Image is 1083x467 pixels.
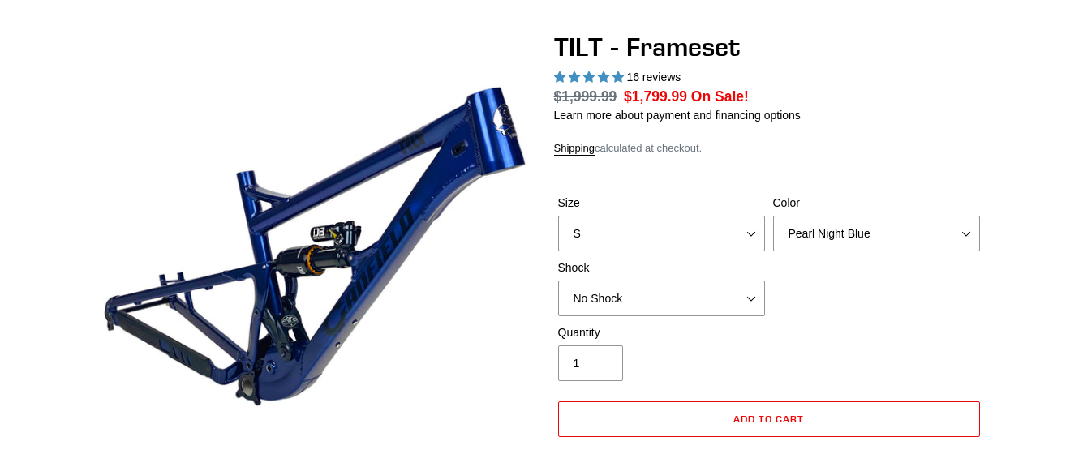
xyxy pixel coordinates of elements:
[554,140,984,156] div: calculated at checkout.
[558,259,765,276] label: Shock
[554,142,595,156] a: Shipping
[554,109,801,122] a: Learn more about payment and financing options
[554,88,617,105] s: $1,999.99
[558,401,980,437] button: Add to cart
[626,71,681,84] span: 16 reviews
[624,88,687,105] span: $1,799.99
[554,32,984,62] h1: TILT - Frameset
[558,324,765,341] label: Quantity
[733,413,804,425] span: Add to cart
[554,71,627,84] span: 5.00 stars
[558,195,765,212] label: Size
[691,86,749,107] span: On Sale!
[773,195,980,212] label: Color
